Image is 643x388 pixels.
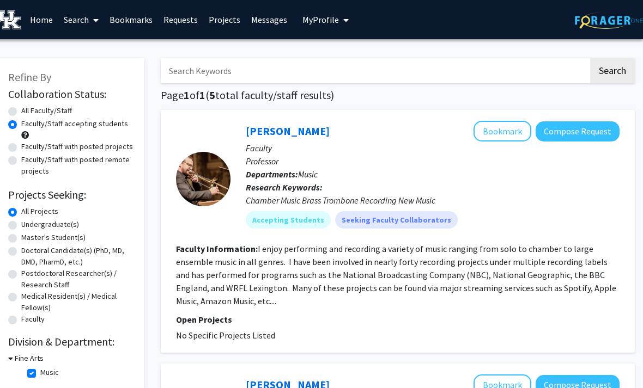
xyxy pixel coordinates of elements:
label: Doctoral Candidate(s) (PhD, MD, DMD, PharmD, etc.) [21,245,134,268]
h2: Collaboration Status: [8,88,134,101]
a: Requests [158,1,203,39]
span: 1 [184,88,190,102]
mat-chip: Accepting Students [246,211,331,229]
iframe: Chat [8,339,46,380]
a: Bookmarks [104,1,158,39]
a: Home [25,1,58,39]
p: Professor [246,155,620,168]
label: Medical Resident(s) / Medical Fellow(s) [21,291,134,313]
b: Faculty Information: [176,243,258,254]
fg-read-more: I enjoy performing and recording a variety of music ranging from solo to chamber to large ensembl... [176,243,616,306]
label: Master's Student(s) [21,232,86,243]
b: Research Keywords: [246,182,323,193]
label: All Faculty/Staff [21,105,72,116]
img: ForagerOne Logo [575,12,643,29]
label: Undergraduate(s) [21,219,79,230]
span: My Profile [302,14,339,25]
a: Messages [246,1,293,39]
span: 5 [209,88,215,102]
p: Faculty [246,141,620,155]
label: Faculty/Staff accepting students [21,118,128,130]
h2: Division & Department: [8,335,134,348]
span: No Specific Projects Listed [176,330,275,341]
span: 1 [199,88,205,102]
span: Refine By [8,70,51,84]
label: Faculty/Staff with posted projects [21,141,133,152]
h1: Page of ( total faculty/staff results) [161,89,635,102]
p: Open Projects [176,313,620,326]
label: Music [40,367,59,378]
a: [PERSON_NAME] [246,124,330,138]
mat-chip: Seeking Faculty Collaborators [335,211,458,229]
label: Postdoctoral Researcher(s) / Research Staff [21,268,134,291]
label: Faculty [21,313,45,325]
button: Add Bradley Kerns to Bookmarks [474,121,531,141]
button: Compose Request to Bradley Kerns [536,121,620,141]
button: Search [590,58,635,83]
b: Departments: [246,169,298,180]
h2: Projects Seeking: [8,188,134,201]
div: Chamber Music Brass Trombone Recording New Music [246,194,620,207]
a: Projects [203,1,246,39]
label: All Projects [21,206,58,217]
span: Music [298,169,318,180]
input: Search Keywords [161,58,589,83]
label: Faculty/Staff with posted remote projects [21,154,134,177]
a: Search [58,1,104,39]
